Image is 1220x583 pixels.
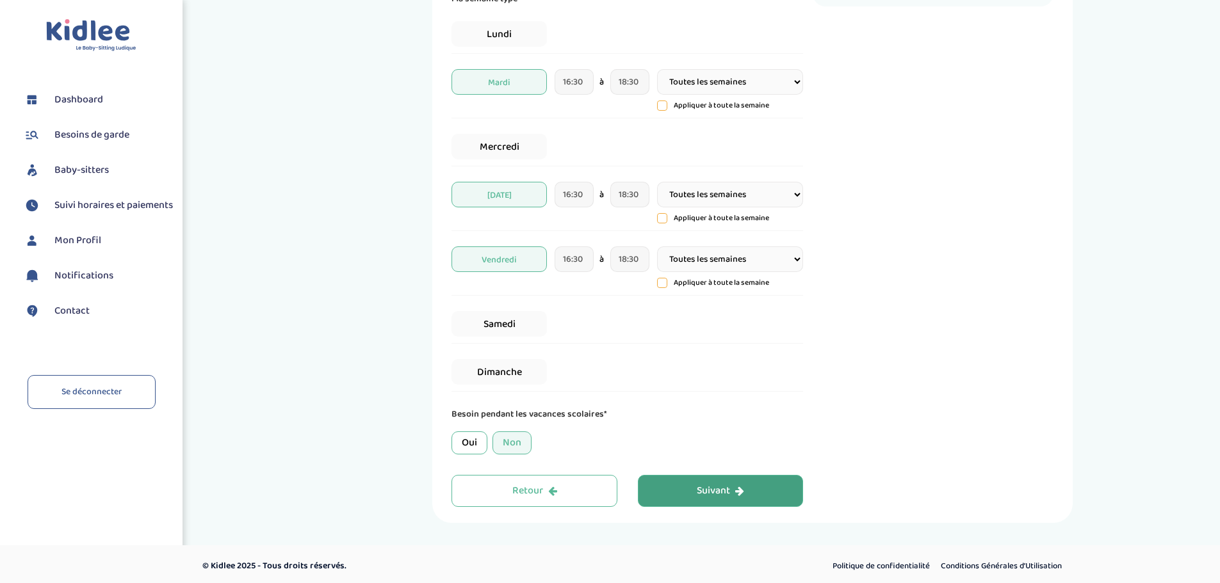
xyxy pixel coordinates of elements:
a: Baby-sitters [22,161,173,180]
a: Se déconnecter [28,375,156,409]
div: Oui [451,431,487,454]
p: © Kidlee 2025 - Tous droits réservés. [202,559,665,573]
span: Notifications [54,268,113,284]
span: Mercredi [451,134,546,159]
a: Notifications [22,266,173,285]
p: Besoin pendant les vacances scolaires* [451,407,803,421]
span: Mon Profil [54,233,101,248]
a: Conditions Générales d’Utilisation [936,558,1066,575]
span: Dashboard [54,92,103,108]
p: Appliquer à toute la semaine [674,277,769,289]
div: Retour [512,484,557,499]
img: notification.svg [22,266,42,285]
input: heure de fin [610,246,649,272]
img: contact.svg [22,301,42,321]
div: Non [492,431,532,454]
span: Besoins de garde [54,127,129,143]
span: à [599,76,604,89]
a: Mon Profil [22,231,173,250]
span: Baby-sitters [54,163,109,178]
span: Samedi [451,311,546,337]
p: Appliquer à toute la semaine [674,212,769,224]
img: suivihoraire.svg [22,196,42,215]
a: Contact [22,301,173,321]
span: Suivi horaires et paiements [54,198,173,213]
img: dashboard.svg [22,90,42,109]
span: à [599,188,604,202]
input: heure de fin [610,182,649,207]
span: Vendredi [451,246,546,272]
button: Suivant [638,475,804,507]
p: Appliquer à toute la semaine [674,100,769,111]
span: Mardi [451,69,546,95]
input: heure de debut [555,246,594,272]
span: Dimanche [451,359,546,385]
img: logo.svg [46,19,136,52]
input: heure de debut [555,182,594,207]
span: [DATE] [451,182,546,207]
a: Besoins de garde [22,125,173,145]
div: Suivant [697,484,744,499]
input: heure de debut [555,69,594,95]
img: besoin.svg [22,125,42,145]
a: Dashboard [22,90,173,109]
a: Suivi horaires et paiements [22,196,173,215]
input: heure de fin [610,69,649,95]
img: profil.svg [22,231,42,250]
span: à [599,253,604,266]
a: Politique de confidentialité [828,558,934,575]
span: Lundi [451,21,546,47]
span: Contact [54,303,90,319]
button: Retour [451,475,617,507]
img: babysitters.svg [22,161,42,180]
